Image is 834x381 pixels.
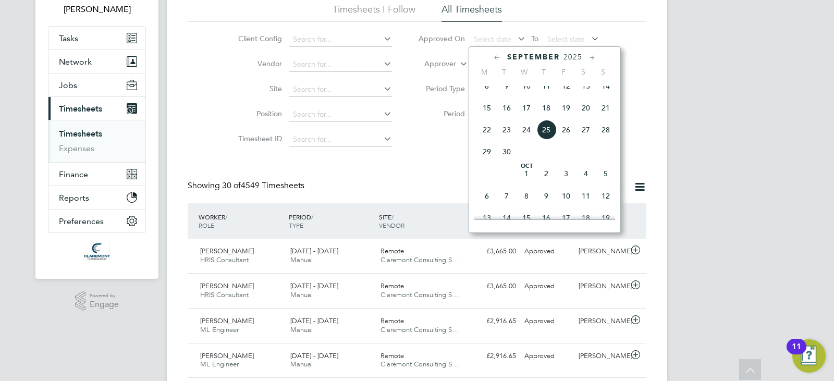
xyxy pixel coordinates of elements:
[200,316,254,325] span: [PERSON_NAME]
[477,120,497,140] span: 22
[200,351,254,360] span: [PERSON_NAME]
[381,325,459,334] span: Claremont Consulting S…
[517,164,536,183] span: 1
[477,186,497,206] span: 6
[536,98,556,118] span: 18
[514,67,534,77] span: W
[517,98,536,118] span: 17
[441,3,502,22] li: All Timesheets
[200,290,249,299] span: HRIS Consultant
[381,351,404,360] span: Remote
[225,213,227,221] span: /
[418,34,465,43] label: Approved On
[576,164,596,183] span: 4
[48,27,145,50] a: Tasks
[75,291,119,311] a: Powered byEngage
[90,300,119,309] span: Engage
[477,142,497,162] span: 29
[200,281,254,290] span: [PERSON_NAME]
[200,325,239,334] span: ML Engineer
[556,182,623,192] label: Approved
[333,3,415,22] li: Timesheets I Follow
[381,316,404,325] span: Remote
[200,247,254,255] span: [PERSON_NAME]
[290,255,313,264] span: Manual
[290,281,338,290] span: [DATE] - [DATE]
[536,120,556,140] span: 25
[517,164,536,169] span: Oct
[517,186,536,206] span: 8
[477,208,497,228] span: 13
[200,255,249,264] span: HRIS Consultant
[289,82,392,97] input: Search for...
[289,57,392,72] input: Search for...
[517,76,536,96] span: 10
[48,243,146,260] a: Go to home page
[290,325,313,334] span: Manual
[48,97,145,120] button: Timesheets
[554,67,573,77] span: F
[574,243,629,260] div: [PERSON_NAME]
[574,348,629,365] div: [PERSON_NAME]
[289,32,392,47] input: Search for...
[286,207,376,235] div: PERIOD
[59,193,89,203] span: Reports
[474,34,511,44] span: Select date
[289,107,392,122] input: Search for...
[90,291,119,300] span: Powered by
[477,98,497,118] span: 15
[536,186,556,206] span: 9
[556,98,576,118] span: 19
[199,221,214,229] span: ROLE
[556,186,576,206] span: 10
[381,360,459,368] span: Claremont Consulting S…
[536,208,556,228] span: 16
[466,278,520,295] div: £3,665.00
[59,129,102,139] a: Timesheets
[222,180,304,191] span: 4549 Timesheets
[235,109,282,118] label: Position
[59,104,102,114] span: Timesheets
[290,360,313,368] span: Manual
[596,164,616,183] span: 5
[520,243,574,260] div: Approved
[520,348,574,365] div: Approved
[311,213,313,221] span: /
[466,243,520,260] div: £3,665.00
[792,339,826,373] button: Open Resource Center, 11 new notifications
[576,76,596,96] span: 13
[574,278,629,295] div: [PERSON_NAME]
[593,67,613,77] span: S
[497,142,517,162] span: 30
[563,53,582,62] span: 2025
[596,76,616,96] span: 14
[528,32,542,45] span: To
[188,180,306,191] div: Showing
[290,247,338,255] span: [DATE] - [DATE]
[517,208,536,228] span: 15
[497,120,517,140] span: 23
[792,347,801,360] div: 11
[497,98,517,118] span: 16
[59,80,77,90] span: Jobs
[520,313,574,330] div: Approved
[235,59,282,68] label: Vendor
[497,186,517,206] span: 7
[48,163,145,186] button: Finance
[409,59,456,69] label: Approver
[474,67,494,77] span: M
[376,207,467,235] div: SITE
[200,360,239,368] span: ML Engineer
[596,98,616,118] span: 21
[290,290,313,299] span: Manual
[59,143,94,153] a: Expenses
[520,278,574,295] div: Approved
[418,109,465,118] label: Period
[466,348,520,365] div: £2,916.65
[290,351,338,360] span: [DATE] - [DATE]
[466,313,520,330] div: £2,916.65
[576,208,596,228] span: 18
[574,313,629,330] div: [PERSON_NAME]
[556,120,576,140] span: 26
[536,164,556,183] span: 2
